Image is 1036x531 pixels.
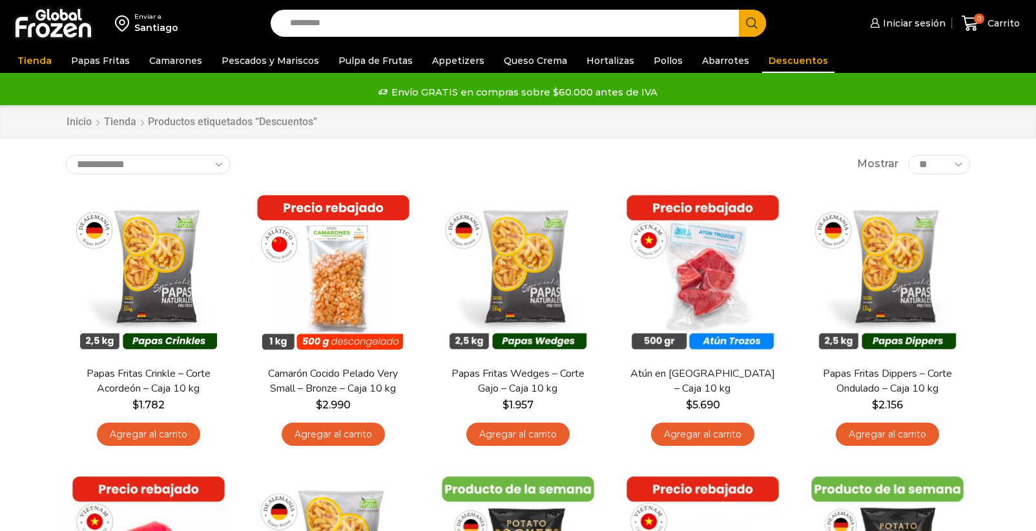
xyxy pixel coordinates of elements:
span: Carrito [984,17,1020,30]
a: Papas Fritas Dippers – Corte Ondulado – Caja 10 kg [813,366,962,396]
span: $ [686,399,692,411]
a: Agregar al carrito: “Papas Fritas Dippers - Corte Ondulado - Caja 10 kg” [836,423,939,446]
a: Agregar al carrito: “Papas Fritas Crinkle - Corte Acordeón - Caja 10 kg” [97,423,200,446]
span: $ [502,399,509,411]
a: Agregar al carrito: “Papas Fritas Wedges – Corte Gajo - Caja 10 kg” [466,423,570,446]
span: 0 [974,14,984,24]
a: Papas Fritas Wedges – Corte Gajo – Caja 10 kg [444,366,592,396]
a: Pollos [647,48,689,73]
a: Papas Fritas [65,48,136,73]
div: Enviar a [134,12,178,21]
span: $ [132,399,139,411]
a: Agregar al carrito: “Atún en Trozos - Caja 10 kg” [651,423,754,446]
a: Camarones [143,48,209,73]
a: Papas Fritas Crinkle – Corte Acordeón – Caja 10 kg [74,366,223,396]
a: Hortalizas [580,48,641,73]
a: Abarrotes [696,48,756,73]
a: Queso Crema [497,48,574,73]
bdi: 2.156 [872,399,903,411]
select: Pedido de la tienda [66,155,231,174]
img: address-field-icon.svg [115,12,134,34]
nav: Breadcrumb [66,115,317,130]
bdi: 2.990 [316,399,351,411]
h1: Productos etiquetados “Descuentos” [148,115,317,128]
bdi: 1.957 [502,399,534,411]
a: Appetizers [426,48,491,73]
a: 0 Carrito [958,8,1023,39]
div: Santiago [134,21,178,34]
span: Iniciar sesión [880,17,946,30]
bdi: 5.690 [686,399,720,411]
bdi: 1.782 [132,399,165,411]
a: Inicio [66,115,92,130]
a: Tienda [11,48,58,73]
span: Mostrar [857,157,898,172]
a: Atún en [GEOGRAPHIC_DATA] – Caja 10 kg [628,366,777,396]
a: Iniciar sesión [867,10,946,36]
span: $ [316,399,322,411]
a: Tienda [103,115,137,130]
a: Pulpa de Frutas [332,48,419,73]
a: Agregar al carrito: “Camarón Cocido Pelado Very Small - Bronze - Caja 10 kg” [282,423,385,446]
a: Descuentos [762,48,834,73]
a: Pescados y Mariscos [215,48,326,73]
a: Camarón Cocido Pelado Very Small – Bronze – Caja 10 kg [259,366,408,396]
span: $ [872,399,878,411]
button: Search button [739,10,766,37]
